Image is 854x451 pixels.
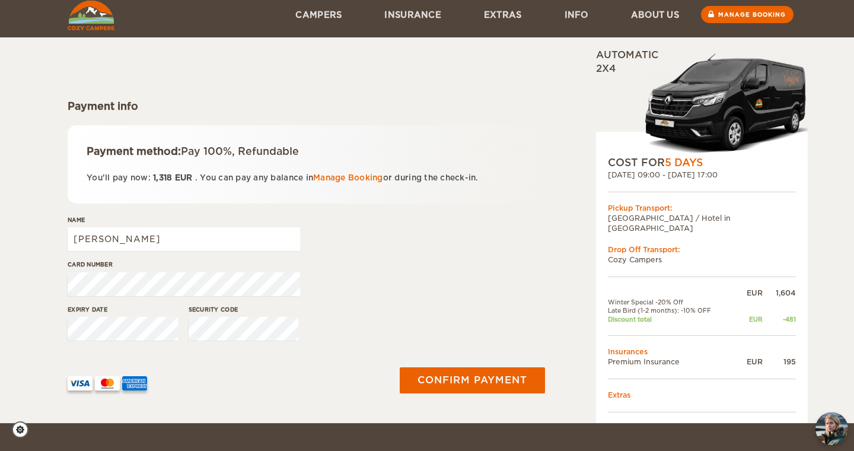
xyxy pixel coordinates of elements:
button: chat-button [815,412,848,445]
div: Payment method: [87,144,526,158]
p: You'll pay now: . You can pay any balance in or during the check-in. [87,171,526,185]
label: Security code [189,305,299,314]
div: EUR [735,288,763,298]
a: Manage Booking [313,173,383,182]
div: COST FOR [608,155,796,170]
td: Premium Insurance [608,357,735,367]
a: Cookie settings [12,421,36,438]
div: 195 [763,357,796,367]
div: Automatic 2x4 [596,49,808,155]
td: Extras [608,390,796,400]
td: [GEOGRAPHIC_DATA] / Hotel in [GEOGRAPHIC_DATA] [608,213,796,233]
span: EUR [175,173,193,182]
span: Pay 100%, Refundable [181,145,299,157]
div: 1,604 [763,288,796,298]
div: EUR [735,357,763,367]
img: Freyja at Cozy Campers [815,412,848,445]
button: Confirm payment [400,367,545,393]
label: Name [68,215,300,224]
div: EUR [735,315,763,323]
div: Pickup Transport: [608,203,796,213]
img: VISA [68,376,93,390]
a: Manage booking [701,6,794,23]
td: Insurances [608,347,796,357]
img: AMEX [122,376,147,390]
label: Card number [68,260,300,269]
img: mastercard [95,376,120,390]
td: Winter Special -20% Off [608,298,735,306]
div: -481 [763,315,796,323]
td: Discount total [608,315,735,323]
img: Stuttur-m-c-logo-2.png [643,52,808,155]
label: Expiry date [68,305,178,314]
span: 1,318 [153,173,172,182]
td: Cozy Campers [608,255,796,265]
span: 5 Days [665,157,703,169]
img: Cozy Campers [68,1,114,30]
div: Payment info [68,99,545,113]
td: Late Bird (1-2 months): -10% OFF [608,306,735,315]
div: [DATE] 09:00 - [DATE] 17:00 [608,170,796,180]
div: Drop Off Transport: [608,244,796,255]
